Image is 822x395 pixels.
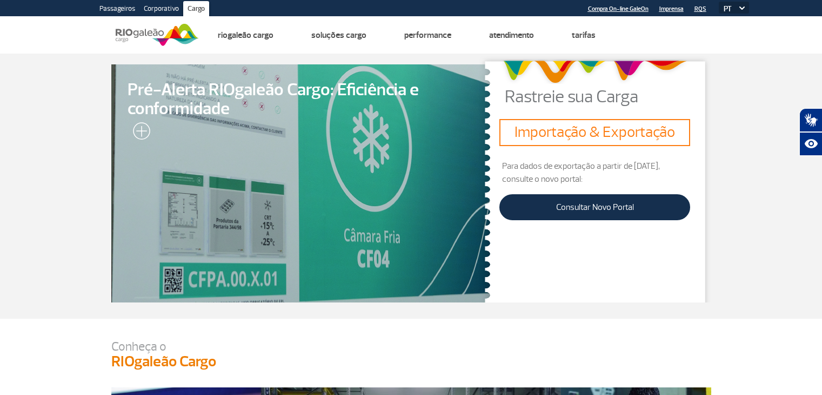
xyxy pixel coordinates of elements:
[694,5,706,12] a: RQS
[588,5,649,12] a: Compra On-line GaleOn
[218,30,273,41] a: Riogaleão Cargo
[139,1,183,18] a: Corporativo
[505,88,711,106] p: Rastreie sua Carga
[111,64,491,302] a: Pré-Alerta RIOgaleão Cargo: Eficiência e conformidade
[95,1,139,18] a: Passageiros
[128,81,475,119] span: Pré-Alerta RIOgaleão Cargo: Eficiência e conformidade
[572,30,596,41] a: Tarifas
[111,353,711,371] h3: RIOgaleão Cargo
[504,123,686,142] h3: Importação & Exportação
[128,122,150,144] img: leia-mais
[311,30,366,41] a: Soluções Cargo
[799,108,822,132] button: Abrir tradutor de língua de sinais.
[489,30,534,41] a: Atendimento
[183,1,209,18] a: Cargo
[404,30,451,41] a: Performance
[659,5,684,12] a: Imprensa
[499,160,690,186] p: Para dados de exportação a partir de [DATE], consulte o novo portal:
[799,132,822,156] button: Abrir recursos assistivos.
[499,55,691,88] img: grafismo
[499,194,690,220] a: Consultar Novo Portal
[799,108,822,156] div: Plugin de acessibilidade da Hand Talk.
[111,340,711,353] p: Conheça o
